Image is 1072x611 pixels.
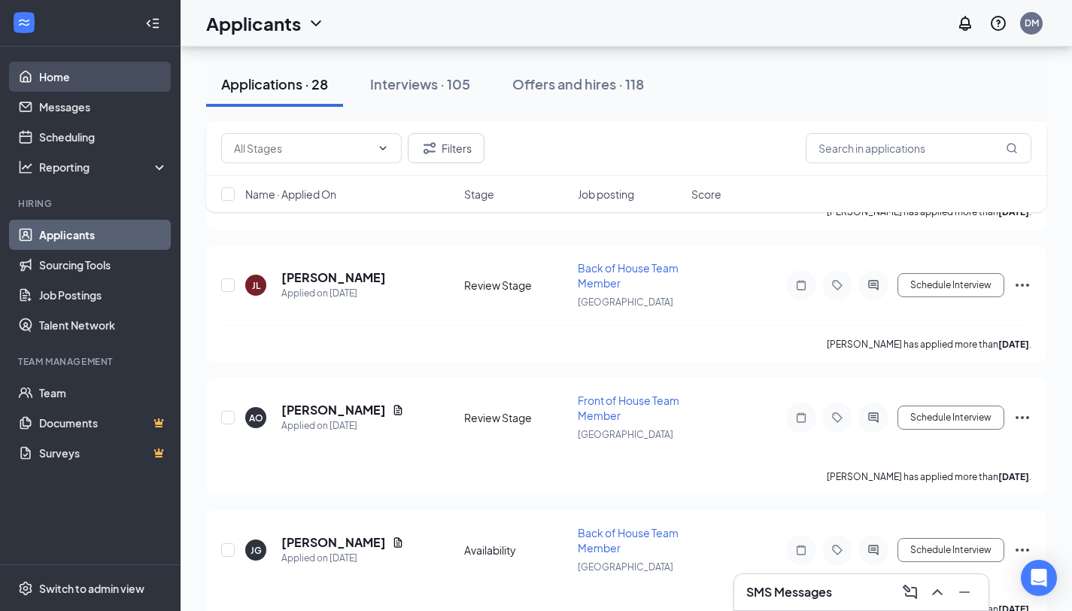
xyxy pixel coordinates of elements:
input: Search in applications [806,133,1031,163]
button: ChevronUp [925,580,949,604]
div: Applied on [DATE] [281,551,404,566]
span: Back of House Team Member [578,526,679,555]
h5: [PERSON_NAME] [281,534,386,551]
svg: Filter [421,139,439,157]
svg: Ellipses [1013,276,1031,294]
div: Hiring [18,197,165,210]
p: [PERSON_NAME] has applied more than . [827,338,1031,351]
div: Switch to admin view [39,581,144,596]
svg: Collapse [145,16,160,31]
svg: Note [792,279,810,291]
div: Offers and hires · 118 [512,74,644,93]
span: [GEOGRAPHIC_DATA] [578,429,673,440]
a: Home [39,62,168,92]
div: Review Stage [464,278,569,293]
span: Score [691,187,721,202]
span: Job posting [578,187,634,202]
a: SurveysCrown [39,438,168,468]
span: Front of House Team Member [578,394,679,422]
div: Interviews · 105 [370,74,470,93]
svg: MagnifyingGlass [1006,142,1018,154]
svg: Minimize [955,583,973,601]
svg: ActiveChat [864,279,882,291]
button: ComposeMessage [898,580,922,604]
svg: ComposeMessage [901,583,919,601]
span: Stage [464,187,494,202]
svg: ChevronUp [928,583,946,601]
svg: Document [392,537,404,549]
a: Scheduling [39,122,168,152]
a: Talent Network [39,310,168,340]
div: Team Management [18,355,165,368]
input: All Stages [234,140,371,157]
h5: [PERSON_NAME] [281,269,386,286]
svg: Analysis [18,160,33,175]
svg: ChevronDown [307,14,325,32]
h1: Applicants [206,11,301,36]
a: Job Postings [39,280,168,310]
div: Applied on [DATE] [281,286,386,301]
svg: Tag [828,412,846,424]
svg: Note [792,544,810,556]
h5: [PERSON_NAME] [281,402,386,418]
svg: Ellipses [1013,409,1031,427]
svg: Tag [828,279,846,291]
div: Applied on [DATE] [281,418,404,433]
svg: ActiveChat [864,412,882,424]
span: Back of House Team Member [578,261,679,290]
a: Applicants [39,220,168,250]
button: Filter Filters [408,133,484,163]
div: JG [251,544,262,557]
div: JL [252,279,260,292]
svg: Note [792,412,810,424]
b: [DATE] [998,471,1029,482]
a: Messages [39,92,168,122]
button: Schedule Interview [897,273,1004,297]
svg: Ellipses [1013,541,1031,559]
div: Applications · 28 [221,74,328,93]
svg: Document [392,404,404,416]
svg: ChevronDown [377,142,389,154]
p: [PERSON_NAME] has applied more than . [827,470,1031,483]
svg: WorkstreamLogo [17,15,32,30]
svg: Tag [828,544,846,556]
div: DM [1025,17,1039,29]
svg: QuestionInfo [989,14,1007,32]
svg: Notifications [956,14,974,32]
div: Open Intercom Messenger [1021,560,1057,596]
a: Sourcing Tools [39,250,168,280]
div: Review Stage [464,410,569,425]
h3: SMS Messages [746,584,832,600]
a: Team [39,378,168,408]
button: Minimize [952,580,976,604]
span: [GEOGRAPHIC_DATA] [578,296,673,308]
div: AO [249,412,263,424]
b: [DATE] [998,339,1029,350]
span: [GEOGRAPHIC_DATA] [578,561,673,573]
span: Name · Applied On [245,187,336,202]
div: Availability [464,543,569,558]
svg: ActiveChat [864,544,882,556]
div: Reporting [39,160,169,175]
button: Schedule Interview [897,406,1004,430]
a: DocumentsCrown [39,408,168,438]
svg: Settings [18,581,33,596]
button: Schedule Interview [897,538,1004,562]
